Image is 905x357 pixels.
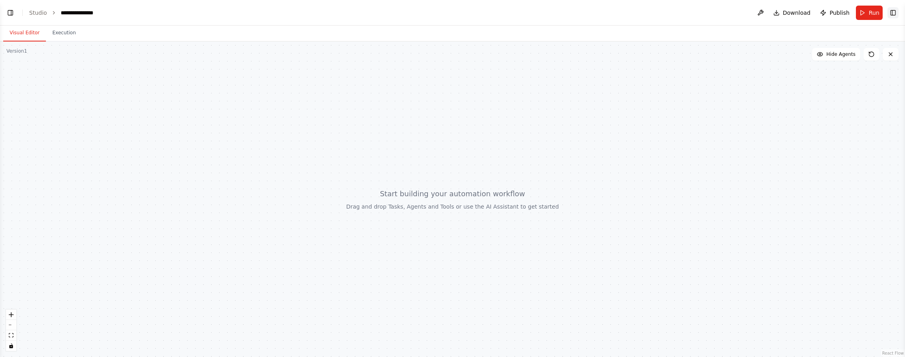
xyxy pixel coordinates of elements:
button: zoom out [6,320,16,330]
span: Download [783,9,811,17]
nav: breadcrumb [29,9,102,17]
button: Show right sidebar [887,7,899,18]
div: Version 1 [6,48,27,54]
span: Run [869,9,879,17]
button: Execution [46,25,82,41]
div: React Flow controls [6,310,16,351]
button: Download [770,6,814,20]
span: Publish [830,9,850,17]
button: zoom in [6,310,16,320]
button: fit view [6,330,16,341]
button: Run [856,6,883,20]
button: Hide Agents [812,48,860,61]
button: toggle interactivity [6,341,16,351]
button: Show left sidebar [5,7,16,18]
a: Studio [29,10,47,16]
button: Publish [817,6,853,20]
button: Visual Editor [3,25,46,41]
a: React Flow attribution [882,351,904,355]
span: Hide Agents [826,51,855,57]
